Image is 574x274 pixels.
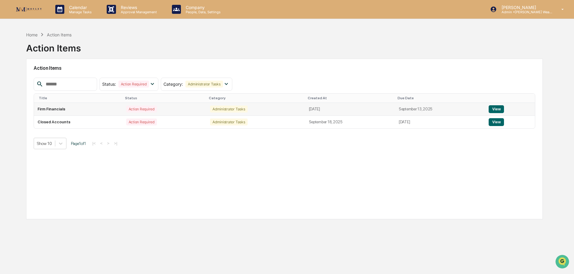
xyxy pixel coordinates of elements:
div: Category [209,96,303,100]
td: Closed Accounts [34,116,122,128]
span: Attestations [50,76,75,82]
div: We're available if you need us! [20,52,76,57]
div: Due Date [398,96,483,100]
button: < [99,141,105,146]
div: 🗄️ [44,76,48,81]
p: Manage Tasks [64,10,95,14]
a: View [489,120,504,124]
div: Action Items [47,32,72,37]
div: Action Items [26,38,81,54]
div: Administrator Tasks [185,81,223,88]
span: Page 1 of 1 [71,141,86,146]
button: >| [112,141,119,146]
span: Status : [102,82,116,87]
button: Start new chat [102,48,109,55]
div: Administrator Tasks [210,119,247,125]
a: Powered byPylon [42,102,73,106]
div: Start new chat [20,46,99,52]
a: 🖐️Preclearance [4,73,41,84]
div: Title [39,96,120,100]
td: [DATE] [395,116,485,128]
span: Pylon [60,102,73,106]
td: [DATE] [305,103,395,116]
button: > [105,141,111,146]
h2: Action Items [34,65,535,71]
button: |< [90,141,97,146]
p: Company [181,5,224,10]
p: How can we help? [6,13,109,22]
td: Firm Financials [34,103,122,116]
div: Administrator Tasks [210,106,247,112]
p: People, Data, Settings [181,10,224,14]
a: 🔎Data Lookup [4,85,40,96]
div: Action Required [118,81,149,88]
p: Calendar [64,5,95,10]
div: 🔎 [6,88,11,93]
button: View [489,118,504,126]
span: Data Lookup [12,87,38,93]
p: [PERSON_NAME] [497,5,553,10]
div: Action Required [126,106,157,112]
img: logo [14,5,43,13]
p: Approval Management [116,10,160,14]
div: 🖐️ [6,76,11,81]
div: Created At [308,96,393,100]
td: September 13, 2025 [395,103,485,116]
span: Category : [163,82,183,87]
iframe: Open customer support [555,254,571,270]
a: 🗄️Attestations [41,73,77,84]
p: Admin • [PERSON_NAME] Wealth [497,10,553,14]
p: Reviews [116,5,160,10]
a: View [489,107,504,111]
span: Preclearance [12,76,39,82]
div: Home [26,32,38,37]
img: 1746055101610-c473b297-6a78-478c-a979-82029cc54cd1 [6,46,17,57]
td: September 18, 2025 [305,116,395,128]
div: Status [125,96,204,100]
div: Action Required [126,119,157,125]
button: View [489,105,504,113]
